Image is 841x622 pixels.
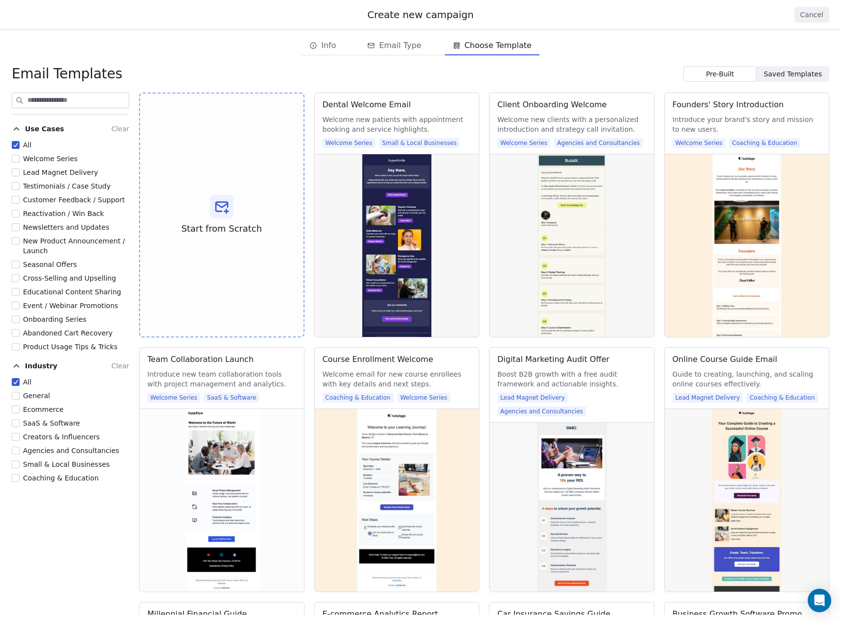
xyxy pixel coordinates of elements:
[321,40,336,51] span: Info
[323,354,433,365] div: Course Enrollment Welcome
[12,405,20,414] button: Ecommerce
[23,196,125,204] span: Customer Feedback / Support
[23,343,117,351] span: Product Usage Tips & Tricks
[465,40,532,51] span: Choose Template
[12,236,20,246] button: New Product Announcement / Launch
[23,274,116,282] span: Cross-Selling and Upselling
[23,141,31,149] span: All
[23,168,98,176] span: Lead Magnet Delivery
[12,418,20,428] button: SaaS & Software
[181,222,262,235] span: Start from Scratch
[497,138,550,148] span: Welcome Series
[23,182,111,190] span: Testimonials / Case Study
[764,69,822,79] span: Saved Templates
[12,154,20,164] button: Welcome Series
[147,369,296,389] span: Introduce new team collaboration tools with project management and analytics.
[673,99,784,111] div: Founders' Story Introduction
[12,358,129,377] button: IndustryClear
[12,8,829,22] div: Create new campaign
[12,473,20,483] button: Coaching & Education
[12,120,129,140] button: Use CasesClear
[497,369,646,389] span: Boost B2B growth with a free audit framework and actionable insights.
[497,608,610,620] div: Car Insurance Savings Guide
[794,7,829,23] button: Cancel
[23,315,86,323] span: Onboarding Series
[12,459,20,469] button: Small & Local Businesses
[111,125,129,133] span: Clear
[12,140,129,352] div: Use CasesClear
[323,138,375,148] span: Welcome Series
[323,393,394,403] span: Coaching & Education
[673,354,777,365] div: Online Course Guide Email
[323,115,471,134] span: Welcome new patients with appointment booking and service highlights.
[23,261,77,268] span: Seasonal Offers
[12,140,20,150] button: All
[23,155,78,163] span: Welcome Series
[729,138,800,148] span: Coaching & Education
[23,433,100,441] span: Creators & Influencers
[12,301,20,311] button: Event / Webinar Promotions
[12,391,20,401] button: General
[111,360,129,372] button: Clear
[12,195,20,205] button: Customer Feedback / Support
[23,237,125,255] span: New Product Announcement / Launch
[673,115,821,134] span: Introduce your brand's story and mission to new users.
[673,608,802,620] div: Business Growth Software Promo
[23,460,110,468] span: Small & Local Businesses
[23,210,104,217] span: Reactivation / Win Back
[12,328,20,338] button: Abandoned Cart Recovery
[379,40,421,51] span: Email Type
[12,432,20,442] button: Creators & Influencers
[12,167,20,177] button: Lead Magnet Delivery
[12,287,20,297] button: Educational Content Sharing
[12,273,20,283] button: Cross-Selling and Upselling
[12,65,122,83] span: Email Templates
[12,446,20,455] button: Agencies and Consultancies
[23,302,118,310] span: Event / Webinar Promotions
[12,260,20,269] button: Seasonal Offers
[147,393,200,403] span: Welcome Series
[497,407,586,416] span: Agencies and Consultancies
[379,138,460,148] span: Small & Local Businesses
[323,369,471,389] span: Welcome email for new course enrollees with key details and next steps.
[23,288,121,296] span: Educational Content Sharing
[12,342,20,352] button: Product Usage Tips & Tricks
[23,406,64,413] span: Ecommerce
[747,393,818,403] span: Coaching & Education
[23,392,50,400] span: General
[23,329,113,337] span: Abandoned Cart Recovery
[23,474,99,482] span: Coaching & Education
[12,377,20,387] button: All
[23,223,109,231] span: Newsletters and Updates
[111,362,129,370] span: Clear
[111,123,129,135] button: Clear
[323,99,411,111] div: Dental Welcome Email
[497,393,568,403] span: Lead Magnet Delivery
[12,181,20,191] button: Testimonials / Case Study
[25,124,64,134] span: Use Cases
[673,138,725,148] span: Welcome Series
[554,138,643,148] span: Agencies and Consultancies
[12,222,20,232] button: Newsletters and Updates
[147,608,247,620] div: Millennial Financial Guide
[12,209,20,218] button: Reactivation / Win Back
[204,393,259,403] span: SaaS & Software
[673,393,743,403] span: Lead Magnet Delivery
[497,354,609,365] div: Digital Marketing Audit Offer
[497,99,607,111] div: Client Onboarding Welcome
[323,608,438,620] div: E-commerce Analytics Report
[497,115,646,134] span: Welcome new clients with a personalized introduction and strategy call invitation.
[12,377,129,483] div: IndustryClear
[25,361,57,371] span: Industry
[23,447,119,455] span: Agencies and Consultancies
[673,369,821,389] span: Guide to creating, launching, and scaling online courses effectively.
[12,314,20,324] button: Onboarding Series
[23,378,31,386] span: All
[302,36,539,55] div: email creation steps
[147,354,254,365] div: Team Collaboration Launch
[23,419,80,427] span: SaaS & Software
[808,589,831,612] div: Open Intercom Messenger
[397,393,450,403] span: Welcome Series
